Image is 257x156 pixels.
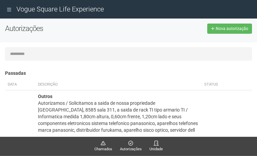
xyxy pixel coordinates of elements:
a: Autorizações [120,141,142,152]
h2: Autorizações [5,24,124,34]
span: Vogue Square Life Experience [16,5,104,13]
span: Nova autorização [216,26,248,31]
a: Chamados [94,141,112,152]
span: Unidade [149,146,163,152]
h4: Passadas [5,71,252,76]
th: Data [5,79,35,90]
a: Nova autorização [207,24,252,34]
th: Descrição [35,79,202,90]
span: Autorizações [120,146,142,152]
th: Status [202,79,252,90]
span: Chamados [94,146,112,152]
a: Unidade [149,141,163,152]
strong: Outros [38,94,52,99]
